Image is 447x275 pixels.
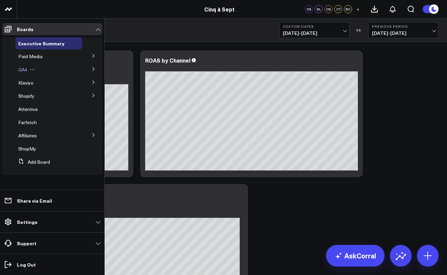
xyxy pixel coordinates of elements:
div: Previous: 836 [30,212,243,218]
p: Support [17,240,36,246]
a: Cinq à Sept [204,5,235,13]
a: GA4 [18,67,27,72]
div: SL [315,5,323,13]
a: Farfetch [18,120,37,125]
div: CS [305,5,313,13]
a: Paid Media [18,54,43,59]
span: Executive Summary [18,40,64,47]
button: Add Board [16,156,50,168]
span: Farfetch [18,119,37,125]
a: AskCorral [326,245,385,267]
span: ShopMy [18,145,36,152]
span: [DATE] - [DATE] [372,30,435,36]
a: ShopMy [18,146,36,152]
button: + [354,5,362,13]
span: GA4 [18,66,27,73]
a: Log Out [2,258,102,271]
p: Share via Email [17,198,52,203]
div: CT [334,5,342,13]
p: Settings [17,219,37,225]
button: Custom Dates[DATE]-[DATE] [279,22,349,38]
span: + [357,7,360,12]
div: BC [344,5,352,13]
p: Log Out [17,262,36,267]
a: Shopify [18,93,34,99]
span: Affiliates [18,132,37,139]
div: VS [353,28,365,32]
div: CS [324,5,333,13]
p: Boards [17,26,33,32]
a: Attentive [18,107,38,112]
span: [DATE] - [DATE] [283,30,346,36]
div: ROAS by Channel [145,56,190,64]
span: Paid Media [18,53,43,60]
a: Affiliates [18,133,37,138]
b: Custom Dates [283,24,346,28]
b: Previous Period [372,24,435,28]
span: Klaviyo [18,79,33,86]
a: Executive Summary [18,41,64,46]
a: Klaviyo [18,80,33,86]
button: Previous Period[DATE]-[DATE] [368,22,439,38]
